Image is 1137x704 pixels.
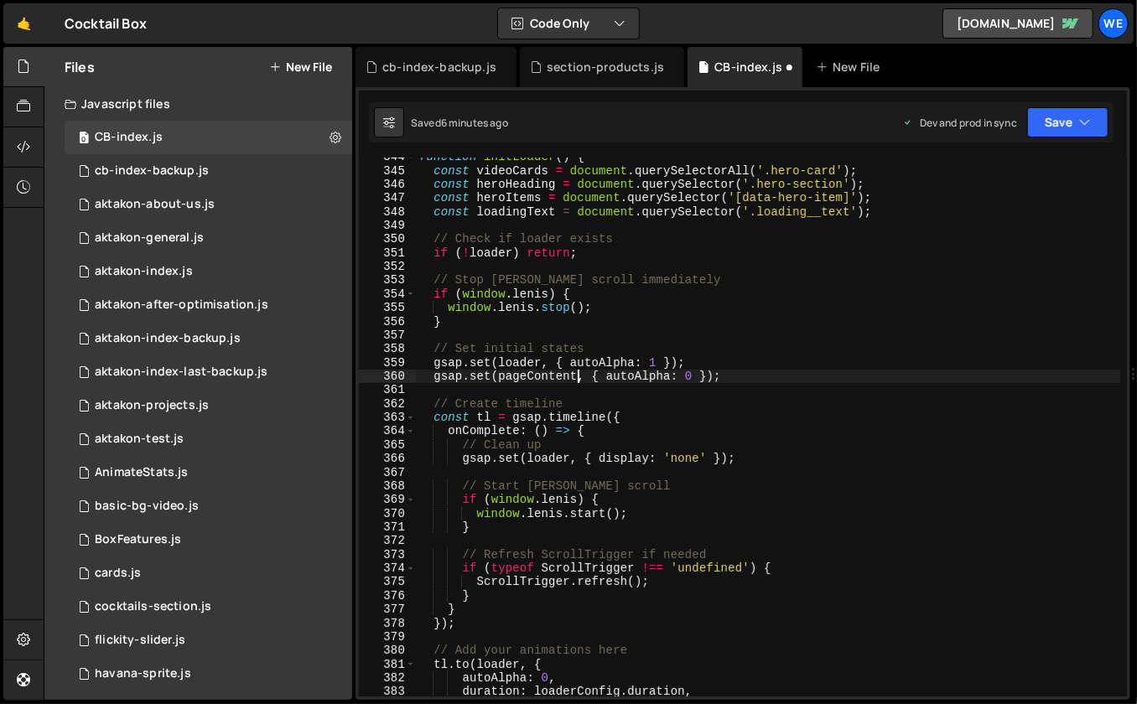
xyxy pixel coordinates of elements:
[65,556,352,590] div: 12094/34793.js
[359,383,416,396] div: 361
[65,389,352,422] div: 12094/44389.js
[359,548,416,562] div: 373
[65,121,352,154] div: 12094/46486.js
[903,116,1017,130] div: Dev and prod in sync
[359,356,416,370] div: 359
[359,273,416,287] div: 353
[382,59,496,75] div: cb-index-backup.js
[359,452,416,465] div: 366
[441,116,508,130] div: 6 minutes ago
[65,288,352,322] div: 12094/46147.js
[95,365,267,380] div: aktakon-index-last-backup.js
[359,370,416,383] div: 360
[498,8,639,39] button: Code Only
[359,438,416,452] div: 365
[95,666,191,681] div: havana-sprite.js
[269,60,332,74] button: New File
[359,205,416,219] div: 348
[359,342,416,355] div: 358
[95,230,204,246] div: aktakon-general.js
[359,329,416,342] div: 357
[65,188,352,221] div: 12094/44521.js
[65,590,352,624] div: 12094/36060.js
[95,432,184,447] div: aktakon-test.js
[95,633,185,648] div: flickity-slider.js
[359,630,416,644] div: 379
[65,13,147,34] div: Cocktail Box
[1098,8,1129,39] a: We
[95,197,215,212] div: aktakon-about-us.js
[816,59,886,75] div: New File
[65,624,352,657] div: 12094/35474.js
[95,298,268,313] div: aktakon-after-optimisation.js
[714,59,782,75] div: CB-index.js
[95,532,181,547] div: BoxFeatures.js
[359,315,416,329] div: 356
[359,589,416,603] div: 376
[65,456,352,489] div: 12094/30498.js
[359,232,416,246] div: 350
[65,221,352,255] div: 12094/45380.js
[359,534,416,547] div: 372
[359,424,416,437] div: 364
[359,150,416,163] div: 344
[359,671,416,685] div: 382
[547,59,664,75] div: section-products.js
[359,191,416,204] div: 347
[65,255,352,288] div: 12094/43364.js
[95,465,188,480] div: AnimateStats.js
[359,411,416,424] div: 363
[359,507,416,520] div: 370
[65,489,352,523] div: 12094/36058.js
[359,479,416,493] div: 368
[95,163,209,179] div: cb-index-backup.js
[359,685,416,698] div: 383
[95,331,241,346] div: aktakon-index-backup.js
[359,219,416,232] div: 349
[359,658,416,671] div: 381
[65,58,95,76] h2: Files
[95,599,211,614] div: cocktails-section.js
[359,246,416,260] div: 351
[359,520,416,534] div: 371
[79,132,89,146] span: 0
[359,644,416,657] div: 380
[359,178,416,191] div: 346
[359,287,416,301] div: 354
[359,617,416,630] div: 378
[65,154,352,188] div: 12094/46847.js
[95,499,199,514] div: basic-bg-video.js
[359,575,416,588] div: 375
[359,301,416,314] div: 355
[65,657,352,691] div: 12094/36679.js
[1027,107,1108,137] button: Save
[95,398,209,413] div: aktakon-projects.js
[65,355,352,389] div: 12094/44999.js
[3,3,44,44] a: 🤙
[44,87,352,121] div: Javascript files
[411,116,508,130] div: Saved
[95,566,141,581] div: cards.js
[65,422,352,456] div: 12094/45381.js
[942,8,1093,39] a: [DOMAIN_NAME]
[95,264,193,279] div: aktakon-index.js
[359,466,416,479] div: 367
[359,493,416,506] div: 369
[65,523,352,556] div: 12094/30497.js
[359,562,416,575] div: 374
[359,164,416,178] div: 345
[359,603,416,616] div: 377
[95,130,163,145] div: CB-index.js
[65,322,352,355] div: 12094/44174.js
[359,397,416,411] div: 362
[359,260,416,273] div: 352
